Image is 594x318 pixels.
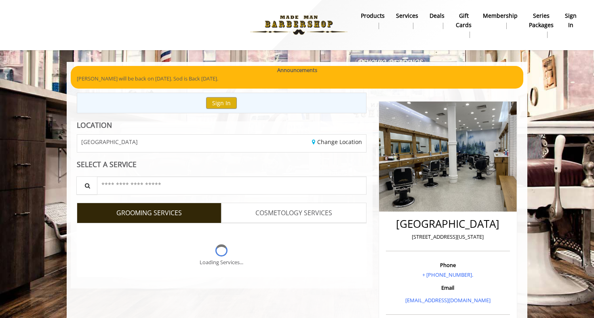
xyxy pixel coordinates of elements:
[243,3,354,47] img: Made Man Barbershop logo
[450,10,477,40] a: Gift cardsgift cards
[529,11,554,30] b: Series packages
[77,161,367,168] div: SELECT A SERVICE
[277,66,317,74] b: Announcements
[396,11,418,20] b: Services
[255,208,332,218] span: COSMETOLOGY SERVICES
[405,297,491,304] a: [EMAIL_ADDRESS][DOMAIN_NAME]
[81,139,138,145] span: [GEOGRAPHIC_DATA]
[523,10,559,40] a: Series packagesSeries packages
[388,218,508,230] h2: [GEOGRAPHIC_DATA]
[483,11,518,20] b: Membership
[77,74,517,83] p: [PERSON_NAME] will be back on [DATE]. Sod is Back [DATE].
[430,11,444,20] b: Deals
[200,258,243,267] div: Loading Services...
[390,10,424,31] a: ServicesServices
[355,10,390,31] a: Productsproducts
[559,10,582,31] a: sign insign in
[312,138,362,146] a: Change Location
[116,208,182,218] span: GROOMING SERVICES
[388,233,508,241] p: [STREET_ADDRESS][US_STATE]
[77,223,367,277] div: Grooming services
[76,176,97,195] button: Service Search
[77,120,112,130] b: LOCATION
[206,97,237,109] button: Sign In
[422,271,473,278] a: + [PHONE_NUMBER].
[456,11,472,30] b: gift cards
[388,262,508,268] h3: Phone
[477,10,523,31] a: MembershipMembership
[361,11,385,20] b: products
[388,285,508,290] h3: Email
[565,11,577,30] b: sign in
[424,10,450,31] a: DealsDeals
